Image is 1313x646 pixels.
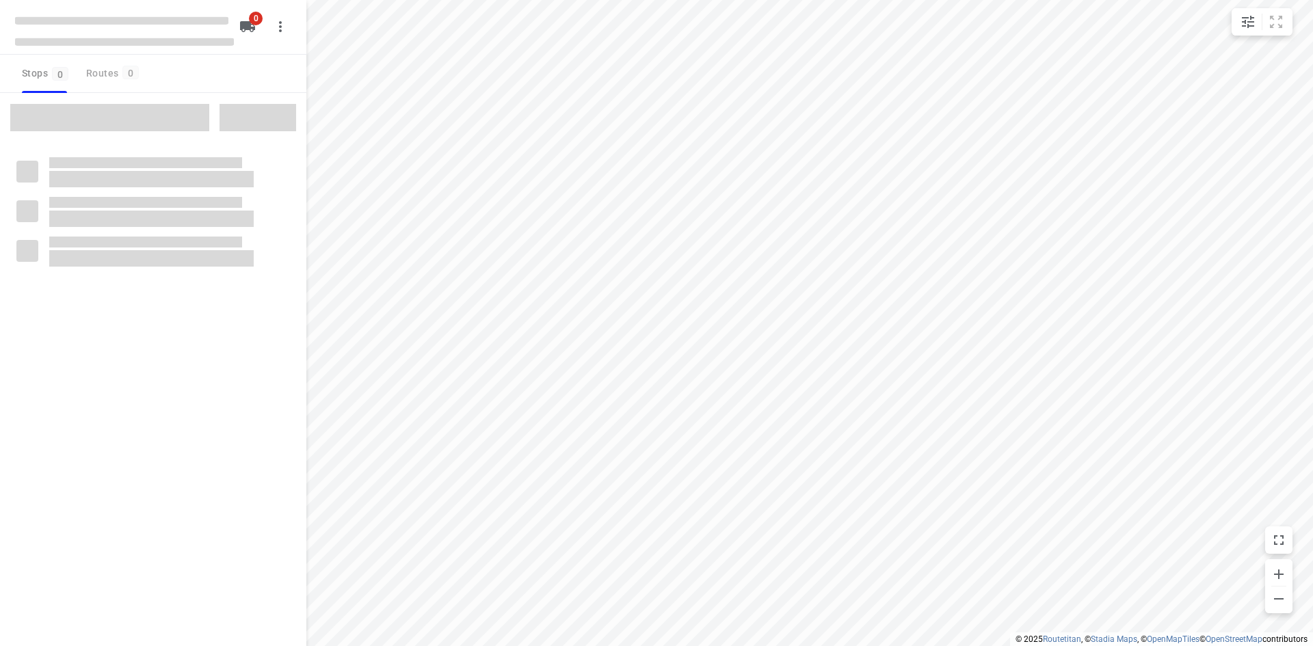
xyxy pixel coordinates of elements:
[1147,634,1199,644] a: OpenMapTiles
[1016,634,1308,644] li: © 2025 , © , © © contributors
[1043,634,1081,644] a: Routetitan
[1232,8,1292,36] div: small contained button group
[1206,634,1262,644] a: OpenStreetMap
[1234,8,1262,36] button: Map settings
[1091,634,1137,644] a: Stadia Maps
